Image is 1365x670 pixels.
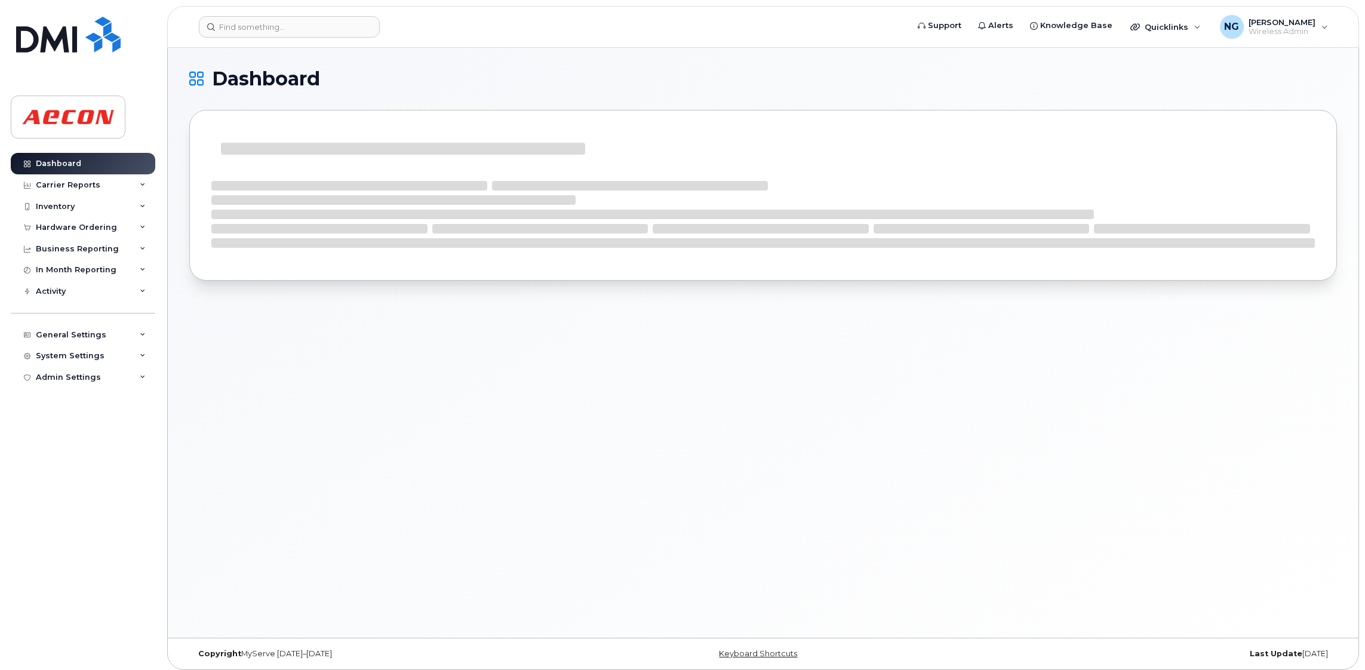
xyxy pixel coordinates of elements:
[198,649,241,658] strong: Copyright
[954,649,1337,659] div: [DATE]
[212,70,320,88] span: Dashboard
[189,649,572,659] div: MyServe [DATE]–[DATE]
[719,649,797,658] a: Keyboard Shortcuts
[1250,649,1302,658] strong: Last Update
